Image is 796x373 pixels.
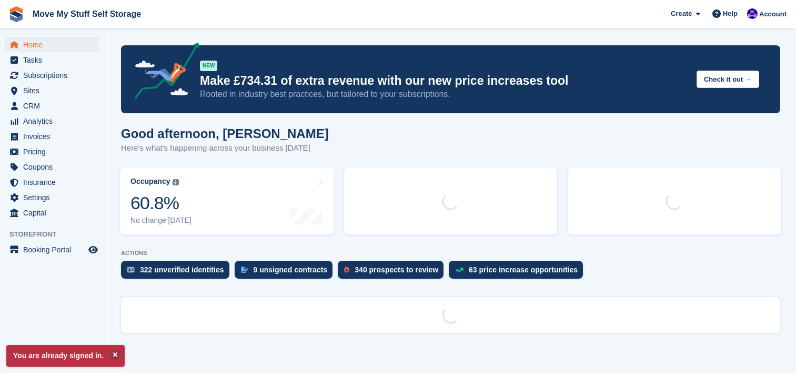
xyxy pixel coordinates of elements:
h1: Good afternoon, [PERSON_NAME] [121,126,329,141]
p: You are already signed in. [6,345,125,367]
a: menu [5,83,99,98]
span: Create [671,8,692,19]
span: Coupons [23,160,86,174]
a: menu [5,129,99,144]
img: stora-icon-8386f47178a22dfd0bd8f6a31ec36ba5ce8667c1dd55bd0f319d3a0aa187defe.svg [8,6,24,22]
div: NEW [200,61,217,71]
p: Here's what's happening across your business [DATE] [121,142,329,154]
div: 63 price increase opportunities [469,266,578,274]
span: Help [723,8,738,19]
img: price_increase_opportunities-93ffe204e8149a01c8c9dc8f82e8f89637d9d84a8eef4429ea346261dce0b2c0.svg [455,268,464,272]
span: CRM [23,99,86,113]
span: Settings [23,190,86,205]
a: menu [5,37,99,52]
div: 60.8% [130,192,192,214]
div: 9 unsigned contracts [254,266,328,274]
p: Make £734.31 of extra revenue with our new price increases tool [200,73,688,89]
div: 322 unverified identities [140,266,224,274]
a: menu [5,205,99,220]
a: Move My Stuff Self Storage [28,5,145,23]
a: menu [5,114,99,129]
div: 340 prospects to review [355,266,438,274]
a: 340 prospects to review [338,261,449,284]
span: Invoices [23,129,86,144]
img: Jade Whetnall [747,8,758,19]
img: verify_identity-adf6edd0f0f0b5bbfe63781bf79b02c33cf7c696d77639b501bdc392416b5a36.svg [127,267,135,273]
p: Rooted in industry best practices, but tailored to your subscriptions. [200,89,688,100]
span: Account [759,9,787,19]
span: Capital [23,205,86,220]
img: icon-info-grey-7440780725fd019a000dd9b08b2336e03edf1995a4989e88bcd33f0948082b44.svg [173,179,179,185]
a: menu [5,242,99,257]
img: prospect-51fa495bee0391a8d652442698ab0144808aea92771e9ea1ae160a38d050c398.svg [344,267,349,273]
span: Booking Portal [23,242,86,257]
a: Occupancy 60.8% No change [DATE] [120,168,334,234]
a: menu [5,144,99,159]
div: No change [DATE] [130,216,192,225]
span: Home [23,37,86,52]
span: Insurance [23,175,86,190]
p: ACTIONS [121,250,780,257]
a: menu [5,160,99,174]
a: 63 price increase opportunities [449,261,588,284]
a: menu [5,175,99,190]
div: Occupancy [130,177,170,186]
span: Pricing [23,144,86,159]
img: price-adjustments-announcement-icon-8257ccfd72463d97f412b2fc003d46551f7dbcb40ab6d574587a9cd5c0d94... [126,43,199,103]
a: menu [5,99,99,113]
a: 9 unsigned contracts [235,261,338,284]
span: Tasks [23,53,86,67]
a: menu [5,190,99,205]
span: Subscriptions [23,68,86,83]
a: 322 unverified identities [121,261,235,284]
img: contract_signature_icon-13c848040528278c33f63329250d36e43548de30e8caae1d1a13099fd9432cc5.svg [241,267,248,273]
span: Analytics [23,114,86,129]
a: menu [5,53,99,67]
button: Check it out → [697,71,759,88]
a: Preview store [87,243,99,256]
span: Sites [23,83,86,98]
span: Storefront [9,229,105,240]
a: menu [5,68,99,83]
